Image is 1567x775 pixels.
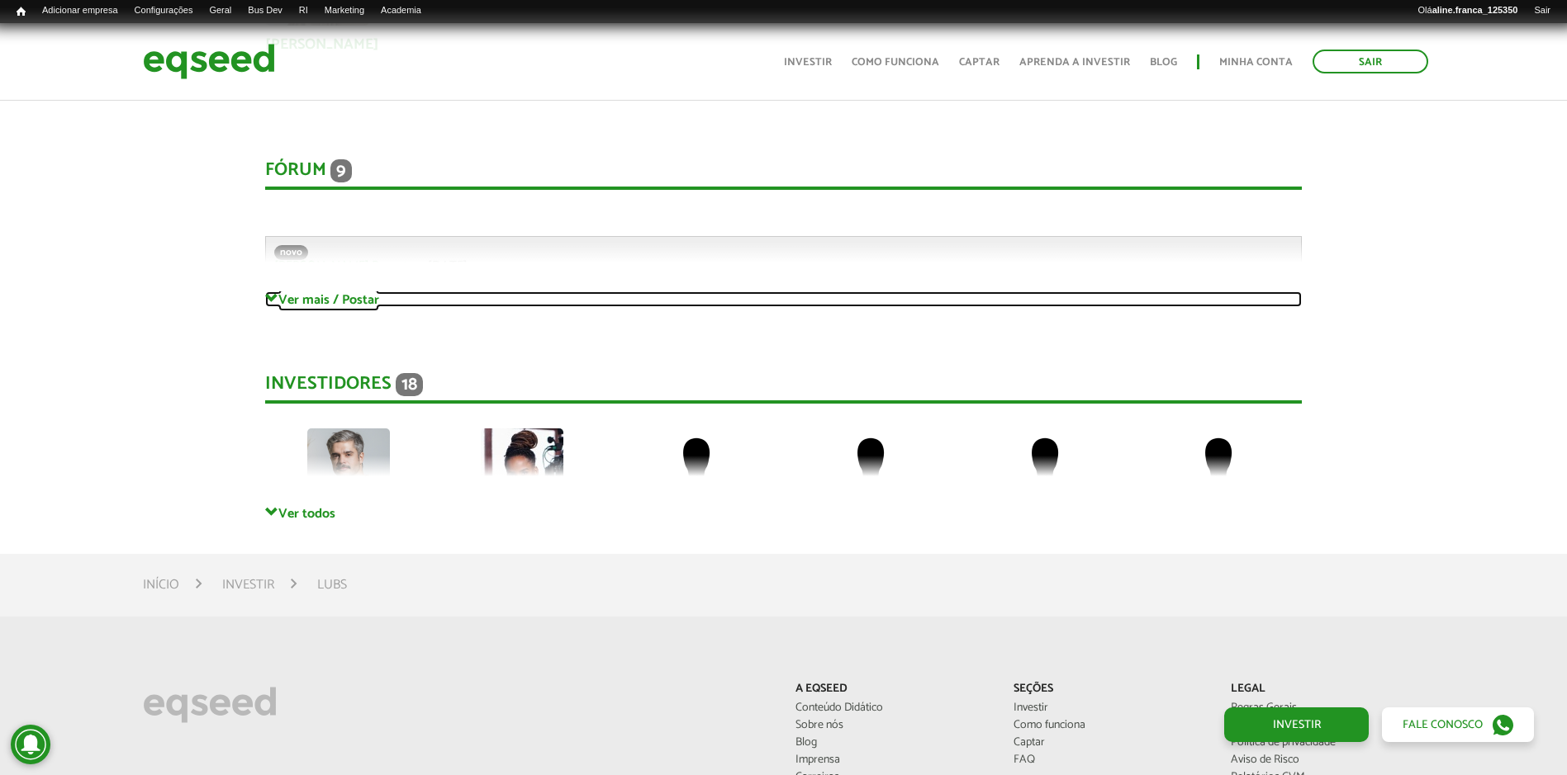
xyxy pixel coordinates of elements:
[265,159,1302,190] div: Fórum
[307,428,390,511] img: picture-123564-1758224931.png
[143,579,179,592] a: Início
[316,4,373,17] a: Marketing
[795,754,988,766] a: Imprensa
[126,4,202,17] a: Configurações
[1177,428,1260,511] img: default-user.png
[34,4,126,17] a: Adicionar empresa
[291,4,316,17] a: RI
[795,702,988,714] a: Conteúdo Didático
[143,683,277,727] img: EqSeed Logo
[265,291,1302,307] a: Ver mais / Postar
[240,4,291,17] a: Bus Dev
[829,428,912,511] img: default-user.png
[852,57,939,68] a: Como funciona
[8,4,34,20] a: Início
[1150,57,1177,68] a: Blog
[784,57,832,68] a: Investir
[1313,50,1428,73] a: Sair
[1231,754,1423,766] a: Aviso de Risco
[1019,57,1130,68] a: Aprenda a investir
[1410,4,1527,17] a: Oláaline.franca_125350
[330,159,352,182] span: 9
[1004,428,1086,511] img: default-user.png
[481,428,563,511] img: picture-90970-1668946421.jpg
[1231,737,1423,749] a: Política de privacidade
[795,720,988,731] a: Sobre nós
[1231,683,1423,697] p: Legal
[1014,754,1206,766] a: FAQ
[1014,702,1206,714] a: Investir
[1526,4,1559,17] a: Sair
[655,428,738,511] img: default-user.png
[396,373,423,396] span: 18
[201,4,240,17] a: Geral
[17,6,26,17] span: Início
[143,40,275,83] img: EqSeed
[265,505,1302,521] a: Ver todos
[1432,5,1518,15] strong: aline.franca_125350
[1219,57,1293,68] a: Minha conta
[1231,702,1423,714] a: Regras Gerais
[373,4,430,17] a: Academia
[1382,707,1534,742] a: Fale conosco
[1014,683,1206,697] p: Seções
[1014,737,1206,749] a: Captar
[1014,720,1206,731] a: Como funciona
[1224,707,1369,742] a: Investir
[265,373,1302,404] div: Investidores
[959,57,1000,68] a: Captar
[222,579,274,592] a: Investir
[795,737,988,749] a: Blog
[317,574,347,596] li: Lubs
[795,683,988,697] p: A EqSeed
